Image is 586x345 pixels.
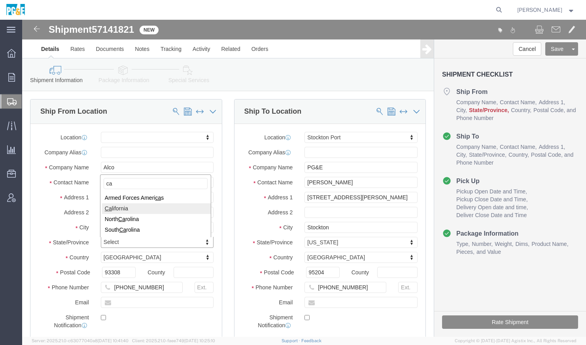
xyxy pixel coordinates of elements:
[517,5,575,15] button: [PERSON_NAME]
[132,338,215,343] span: Client: 2025.21.0-faee749
[32,338,129,343] span: Server: 2025.21.0-c63077040a8
[301,338,321,343] a: Feedback
[98,338,129,343] span: [DATE] 10:41:40
[6,4,26,16] img: logo
[184,338,215,343] span: [DATE] 10:25:10
[282,338,301,343] a: Support
[517,6,562,14] span: Wendy Hetrick
[22,20,586,337] iframe: FS Legacy Container
[455,337,577,344] span: Copyright © [DATE]-[DATE] Agistix Inc., All Rights Reserved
